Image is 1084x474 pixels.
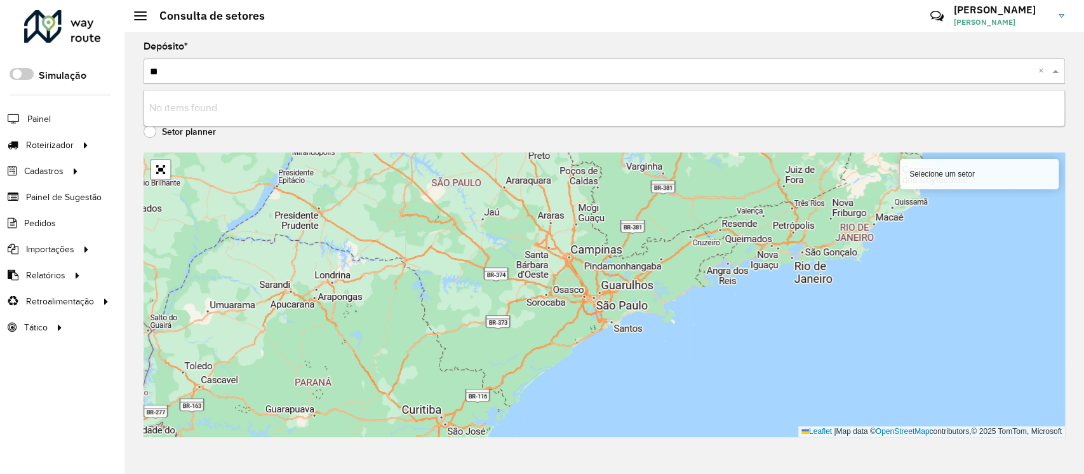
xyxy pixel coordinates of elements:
[798,426,1065,437] div: Map data © contributors,© 2025 TomTom, Microsoft
[39,68,86,83] label: Simulação
[1038,64,1049,79] span: Clear all
[27,112,51,126] span: Painel
[954,17,1049,28] span: [PERSON_NAME]
[144,90,1065,126] ng-dropdown-panel: Options list
[834,427,836,436] span: |
[147,9,265,23] h2: Consulta de setores
[876,427,930,436] a: OpenStreetMap
[26,191,102,204] span: Painel de Sugestão
[923,3,951,30] a: Contato Rápido
[801,427,832,436] a: Leaflet
[26,139,74,152] span: Roteirizador
[144,125,216,138] label: Setor planner
[24,321,48,334] span: Tático
[24,217,56,230] span: Pedidos
[24,165,64,178] span: Cadastros
[26,269,65,282] span: Relatórios
[900,159,1059,189] div: Selecione um setor
[144,97,1064,119] div: No items found
[144,39,188,54] label: Depósito
[26,243,74,256] span: Importações
[151,160,170,179] a: Abrir mapa em tela cheia
[26,295,94,308] span: Retroalimentação
[954,4,1049,16] h3: [PERSON_NAME]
